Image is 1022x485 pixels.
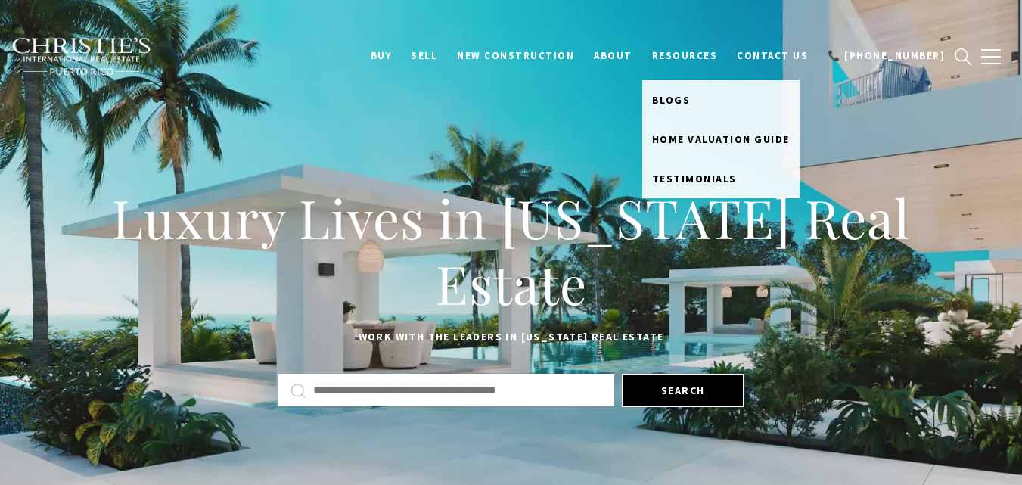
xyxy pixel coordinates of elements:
[11,37,152,76] img: Christie's International Real Estate black text logo
[642,80,800,120] a: Blogs
[828,49,945,62] span: 📞 [PHONE_NUMBER]
[361,42,402,70] a: BUY
[584,42,642,70] a: About
[457,49,574,62] span: New Construction
[642,120,800,159] a: Home Valuation Guide
[401,42,447,70] a: SELL
[652,93,691,107] span: Blogs
[38,185,984,317] h1: Luxury Lives in [US_STATE] Real Estate
[652,172,737,185] span: Testimonials
[652,132,790,146] span: Home Valuation Guide
[622,374,744,407] button: Search
[447,42,584,70] a: New Construction
[38,328,984,347] p: Work with the leaders in [US_STATE] Real Estate
[818,42,955,70] a: 📞 [PHONE_NUMBER]
[642,42,728,70] a: Resources
[737,49,808,62] span: Contact Us
[642,159,800,198] a: Testimonials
